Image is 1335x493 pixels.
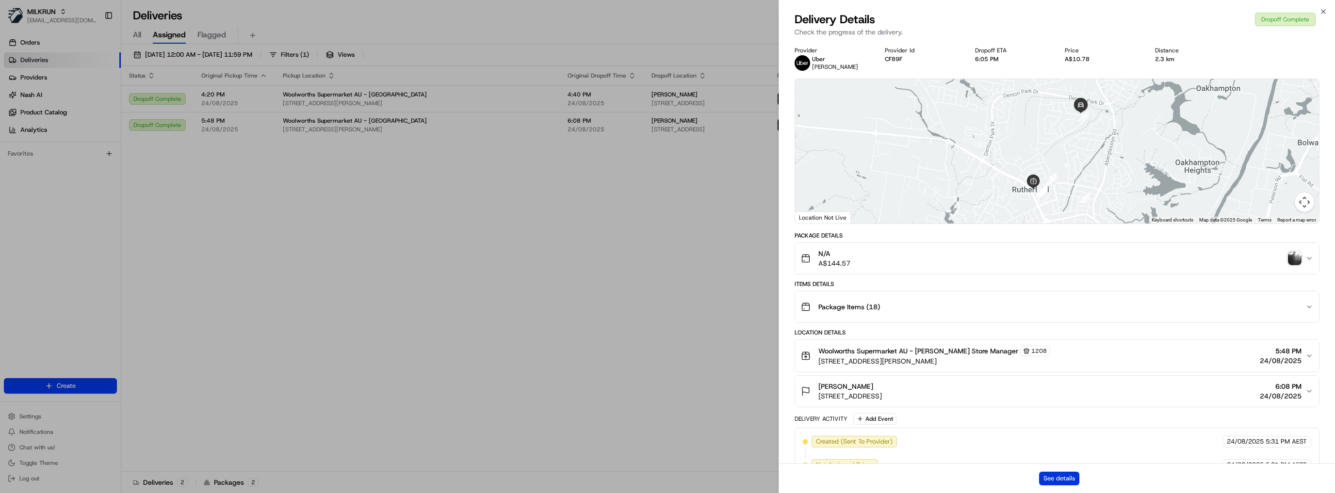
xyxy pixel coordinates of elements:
[795,211,851,223] div: Location Not Live
[818,346,1018,356] span: Woolworths Supermarket AU - [PERSON_NAME] Store Manager
[1260,356,1302,366] span: 24/08/2025
[1037,185,1048,195] div: 8
[1065,47,1140,54] div: Price
[1288,252,1302,265] img: photo_proof_of_delivery image
[1277,217,1316,223] a: Report a map error
[795,232,1319,239] div: Package Details
[818,356,1050,366] span: [STREET_ADDRESS][PERSON_NAME]
[1065,55,1140,63] div: A$10.78
[795,243,1319,274] button: N/AA$144.57photo_proof_of_delivery image
[975,47,1050,54] div: Dropoff ETA
[795,340,1319,372] button: Woolworths Supermarket AU - [PERSON_NAME] Store Manager1208[STREET_ADDRESS][PERSON_NAME]5:48 PM24...
[1079,192,1090,203] div: 9
[812,55,825,63] span: Uber
[795,47,869,54] div: Provider
[795,376,1319,407] button: [PERSON_NAME][STREET_ADDRESS]6:08 PM24/08/2025
[818,391,882,401] span: [STREET_ADDRESS]
[1078,111,1089,121] div: 11
[795,55,810,71] img: uber-new-logo.jpeg
[1266,437,1307,446] span: 5:31 PM AEST
[795,280,1319,288] div: Items Details
[1260,391,1302,401] span: 24/08/2025
[885,47,960,54] div: Provider Id
[1039,472,1079,485] button: See details
[1152,217,1193,223] button: Keyboard shortcuts
[818,302,880,312] span: Package Items ( 18 )
[1155,47,1230,54] div: Distance
[885,55,902,63] button: CF89F
[1046,173,1057,183] div: 10
[816,437,893,446] span: Created (Sent To Provider)
[1199,217,1252,223] span: Map data ©2025 Google
[1155,55,1230,63] div: 2.3 km
[1260,346,1302,356] span: 5:48 PM
[1295,192,1314,212] button: Map camera controls
[1227,437,1264,446] span: 24/08/2025
[818,382,873,391] span: [PERSON_NAME]
[798,211,830,223] a: Open this area in Google Maps (opens a new window)
[795,415,847,423] div: Delivery Activity
[853,413,896,425] button: Add Event
[816,461,874,469] span: Not Assigned Driver
[818,258,850,268] span: A$144.57
[1031,347,1047,355] span: 1208
[795,27,1319,37] p: Check the progress of the delivery.
[795,329,1319,336] div: Location Details
[818,249,850,258] span: N/A
[1258,217,1271,223] a: Terms (opens in new tab)
[1260,382,1302,391] span: 6:08 PM
[1227,461,1264,469] span: 24/08/2025
[795,12,875,27] span: Delivery Details
[812,63,858,71] span: [PERSON_NAME]
[795,291,1319,322] button: Package Items (18)
[1266,461,1307,469] span: 5:31 PM AEST
[798,211,830,223] img: Google
[975,55,1050,63] div: 6:05 PM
